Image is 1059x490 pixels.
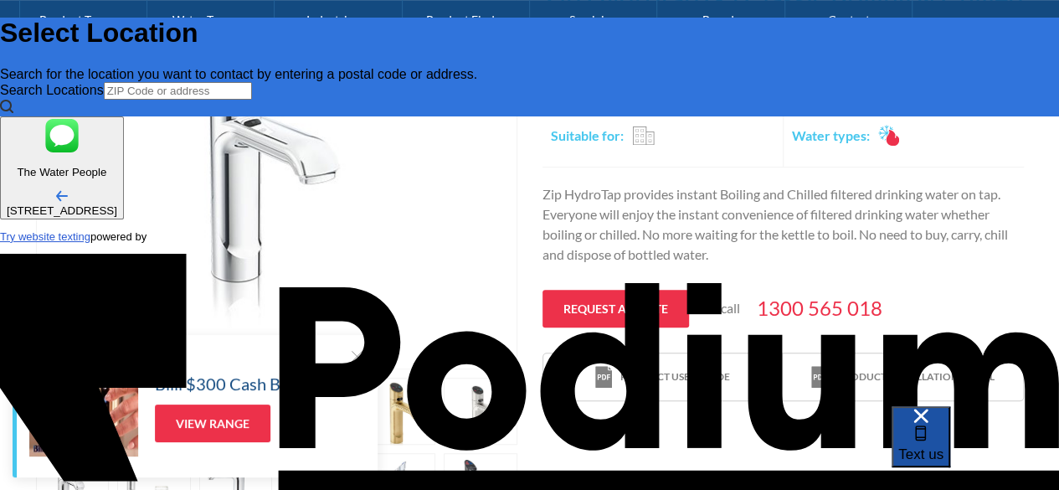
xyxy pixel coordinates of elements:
[7,166,117,178] p: The Water People
[7,204,117,217] div: [STREET_ADDRESS]
[90,230,147,243] span: powered by
[892,406,1059,490] iframe: podium webchat widget bubble
[104,82,252,100] input: ZIP Code or address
